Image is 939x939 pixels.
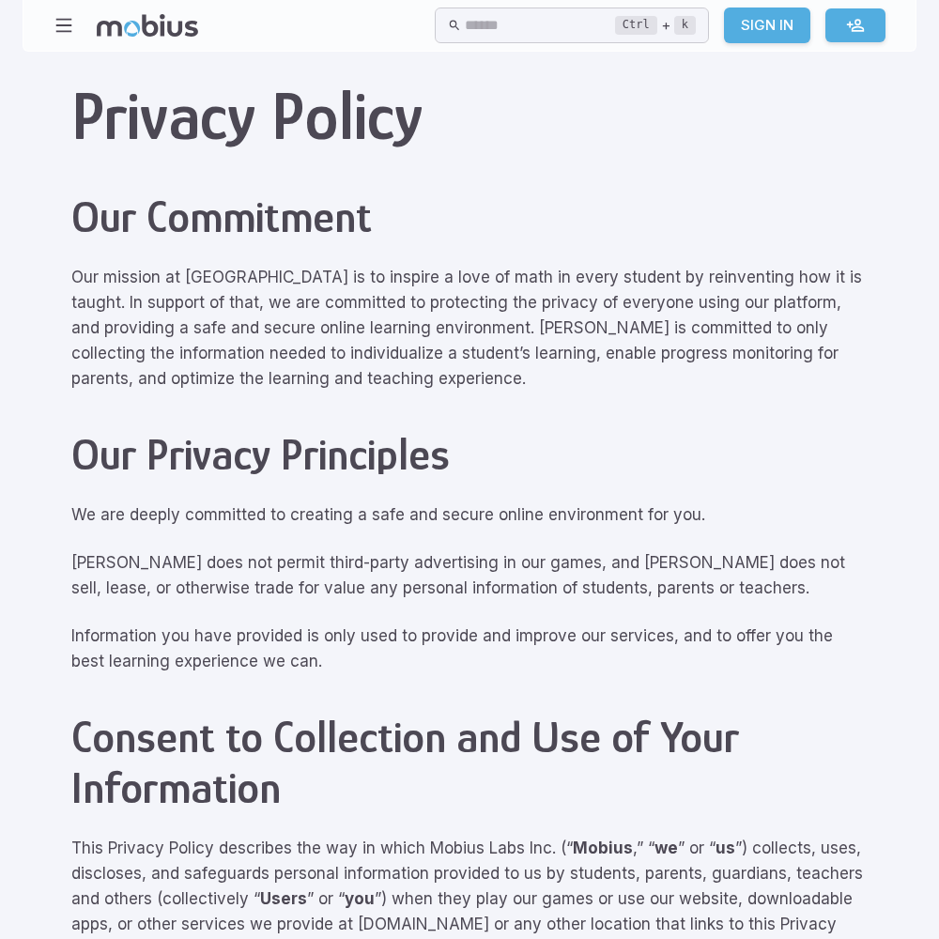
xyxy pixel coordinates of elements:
[654,839,678,857] strong: we
[71,550,868,601] p: [PERSON_NAME] does not permit third-party advertising in our games, and [PERSON_NAME] does not se...
[674,16,696,35] kbd: k
[71,429,868,480] h2: Our Privacy Principles
[71,712,868,813] h2: Consent to Collection and Use of Your Information
[615,16,657,35] kbd: Ctrl
[615,14,696,37] div: +
[71,265,868,392] p: Our mission at [GEOGRAPHIC_DATA] is to inspire a love of math in every student by reinventing how...
[260,889,307,908] strong: Users
[573,839,633,857] strong: Mobius
[71,623,868,674] p: Information you have provided is only used to provide and improve our services, and to offer you ...
[716,839,735,857] strong: us
[724,8,810,43] a: Sign In
[71,192,868,242] h2: Our Commitment
[71,78,868,154] h1: Privacy Policy
[345,889,375,908] strong: you
[71,502,868,528] p: We are deeply committed to creating a safe and secure online environment for you.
